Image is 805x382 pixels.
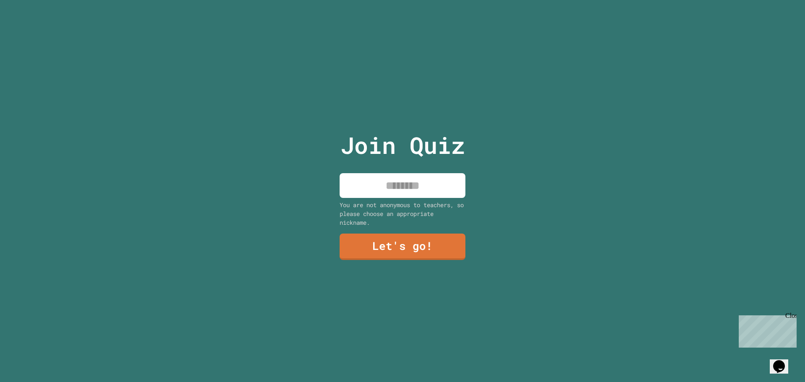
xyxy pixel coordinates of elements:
[340,200,465,227] div: You are not anonymous to teachers, so please choose an appropriate nickname.
[340,128,465,163] p: Join Quiz
[340,234,465,260] a: Let's go!
[3,3,58,53] div: Chat with us now!Close
[735,312,797,348] iframe: chat widget
[770,348,797,374] iframe: chat widget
